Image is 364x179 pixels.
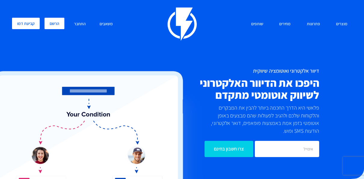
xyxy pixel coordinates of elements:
h1: דיוור אלקטרוני ואוטומציה שיווקית [158,68,319,74]
p: פלאשי היא הדרך החכמה ביותר להבין את המבקרים והלקוחות שלכם ולהגיב לפעולות שהם מבצעים באופן אוטומטי... [201,104,319,135]
a: מחירים [275,18,295,31]
input: צרו חשבון בחינם [205,141,253,157]
input: אימייל [255,141,319,157]
a: קביעת דמו [12,18,40,29]
a: פתרונות [302,18,325,31]
a: התחבר [69,18,90,31]
h2: היפכו את הדיוור האלקטרוני לשיווק אוטומטי מתקדם [158,77,319,101]
a: הרשם [45,18,64,29]
a: שותפים [247,18,268,31]
a: משאבים [95,18,117,31]
a: מוצרים [332,18,352,31]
